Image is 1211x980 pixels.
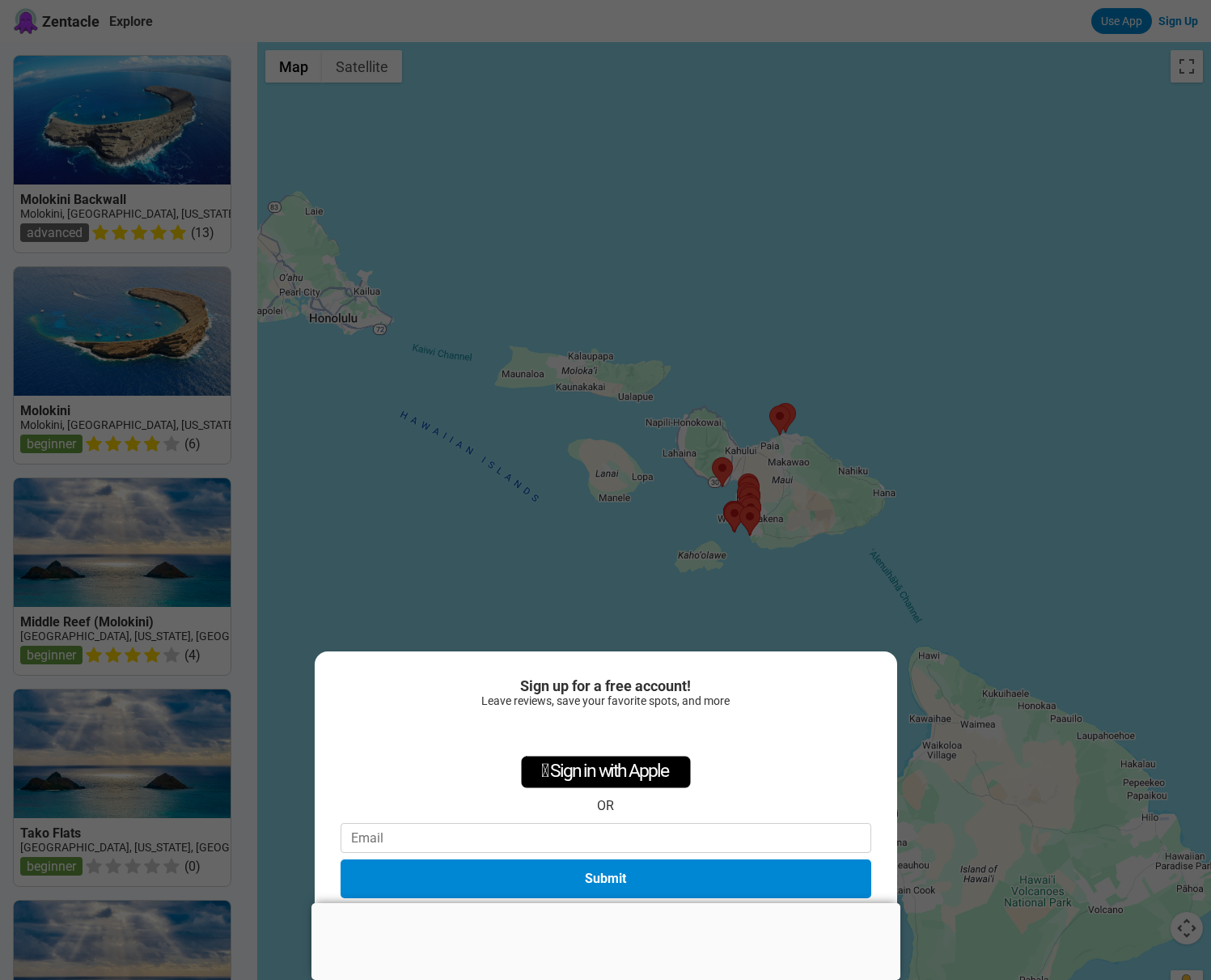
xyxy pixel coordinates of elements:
div: OR [597,798,614,813]
iframe: Sign in with Google Button [523,715,688,751]
input: Email [341,823,871,853]
div: Sign in with Apple [521,756,691,788]
iframe: Advertisement [311,903,900,976]
div: Sign up for a free account! [341,677,871,694]
button: Submit [341,859,871,898]
div: Leave reviews, save your favorite spots, and more [341,694,871,707]
div: Sign in with Google. Opens in new tab [531,715,680,751]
